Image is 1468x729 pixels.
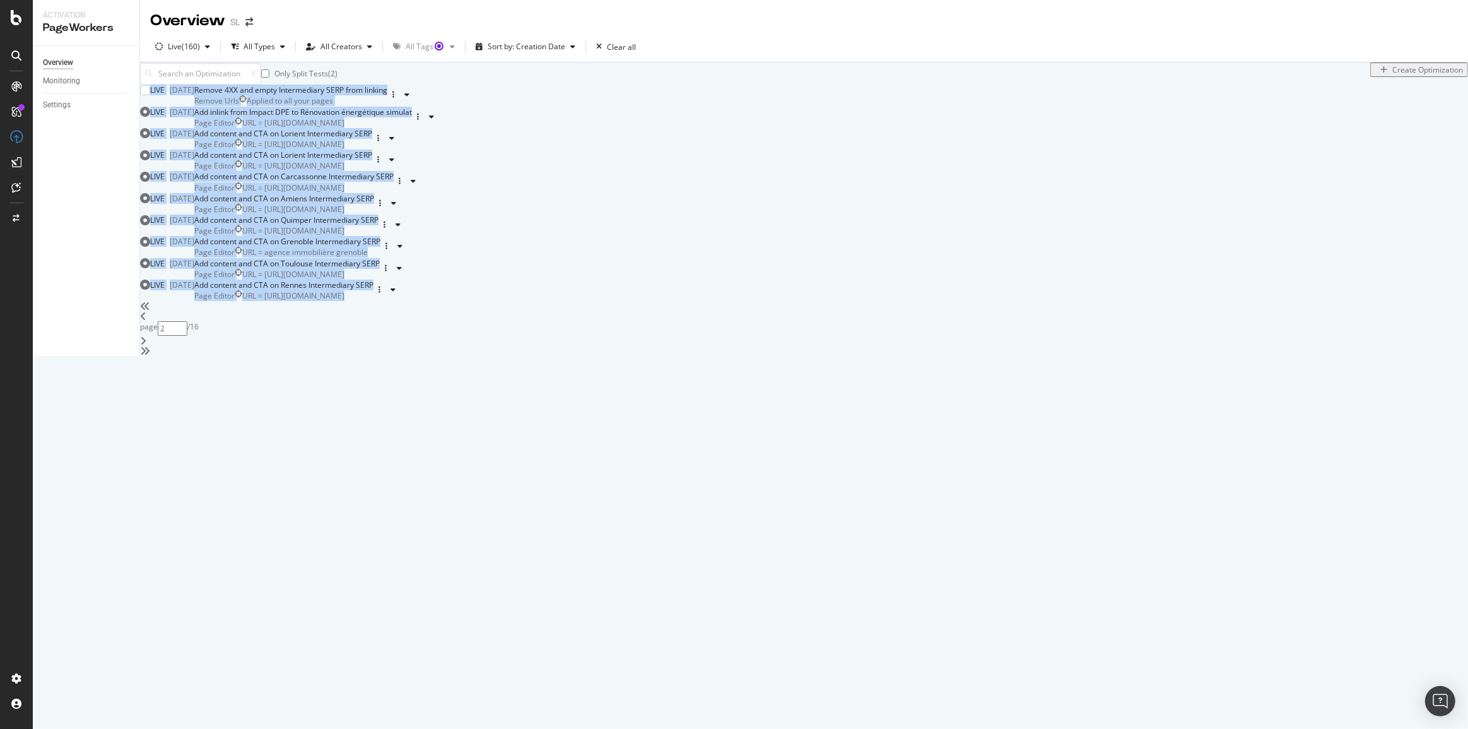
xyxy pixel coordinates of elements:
div: [DATE] [170,171,194,182]
input: Search an Optimization [140,62,261,85]
a: Monitoring [43,74,131,88]
button: Live(160) [150,37,215,57]
div: LIVE [150,85,165,95]
span: Page Editor [194,139,235,150]
div: LIVE [150,280,165,290]
div: Add content and CTA on Toulouse Intermediary SERP [194,258,380,269]
div: Live [168,43,182,50]
span: Page Editor [194,182,235,193]
div: neutral label [194,139,235,150]
div: LIVE [150,150,165,160]
span: Page Editor [194,160,235,171]
div: URL = [URL][DOMAIN_NAME] [242,139,344,150]
div: Overview [43,56,73,69]
div: ( 2 ) [328,68,338,79]
div: neutral label [194,117,235,128]
div: Settings [43,98,71,112]
button: All TagsTooltip anchor [388,37,460,57]
div: LIVE [150,236,165,247]
button: Clear all [591,37,636,57]
div: URL = [URL][DOMAIN_NAME] [242,160,344,171]
button: Create Optimization [1370,62,1468,77]
div: neutral label [194,290,235,301]
div: neutral label [194,225,235,236]
div: Add content and CTA on Quimper Intermediary SERP [194,215,379,225]
div: Applied to all your pages [247,95,333,106]
span: Remove Urls [194,95,239,106]
div: URL = [URL][DOMAIN_NAME] [242,269,344,280]
span: Page Editor [194,269,235,280]
div: Overview [150,10,225,32]
div: Add content and CTA on Lorient Intermediary SERP [194,150,372,160]
div: Monitoring [43,74,80,88]
div: angles-right [140,346,1468,356]
div: [DATE] [170,280,194,290]
div: page / 16 [140,321,1468,336]
span: Page Editor [194,290,235,301]
button: Sort by: Creation Date [471,37,580,57]
div: SL [230,16,240,28]
div: URL = [URL][DOMAIN_NAME] [242,290,344,301]
div: Clear all [607,42,636,52]
div: [DATE] [170,128,194,139]
div: [DATE] [170,150,194,160]
a: Overview [43,56,131,69]
div: PageWorkers [43,21,129,35]
div: All Types [244,43,275,50]
div: LIVE [150,128,165,139]
span: Page Editor [194,117,235,128]
div: All Creators [320,43,362,50]
div: ( 160 ) [182,43,200,50]
div: LIVE [150,107,165,117]
div: neutral label [194,160,235,171]
div: [DATE] [170,215,194,225]
div: [DATE] [170,258,194,269]
div: Add content and CTA on Rennes Intermediary SERP [194,280,373,290]
div: angle-left [140,311,1468,321]
div: Only Split Tests [274,68,328,79]
div: URL = [URL][DOMAIN_NAME] [242,182,344,193]
div: Add content and CTA on Lorient Intermediary SERP [194,128,372,139]
div: angles-left [140,301,1468,311]
div: Sort by: Creation Date [488,43,565,50]
div: Create Optimization [1392,64,1463,75]
div: [DATE] [170,85,194,95]
div: neutral label [194,247,235,258]
div: URL = [URL][DOMAIN_NAME] [242,204,344,215]
div: All Tags [406,43,445,50]
div: LIVE [150,215,165,225]
div: [DATE] [170,236,194,247]
span: Page Editor [194,247,235,258]
span: Page Editor [194,204,235,215]
a: Settings [43,98,131,112]
div: arrow-right-arrow-left [245,18,253,27]
div: LIVE [150,171,165,182]
div: neutral label [194,182,235,193]
div: URL = agence immobilière grenoble [242,247,368,258]
div: URL = [URL][DOMAIN_NAME] [242,225,344,236]
div: Remove 4XX and empty Intermediary SERP from linking [194,85,387,95]
div: Add content and CTA on Carcassonne Intermediary SERP [194,171,394,182]
div: Activation [43,10,129,21]
div: Open Intercom Messenger [1425,686,1455,716]
div: [DATE] [170,107,194,117]
div: angle-right [140,336,1468,346]
span: Page Editor [194,225,235,236]
div: Tooltip anchor [433,40,445,52]
div: Add inlink from Impact DPE to Rénovation énergétique simulat [194,107,412,117]
button: All Types [226,37,290,57]
div: URL = [URL][DOMAIN_NAME] [242,117,344,128]
div: LIVE [150,193,165,204]
div: neutral label [194,269,235,280]
div: Add content and CTA on Grenoble Intermediary SERP [194,236,380,247]
div: neutral label [194,95,239,106]
div: LIVE [150,258,165,269]
button: All Creators [301,37,377,57]
div: [DATE] [170,193,194,204]
div: Add content and CTA on Amiens Intermediary SERP [194,193,374,204]
div: neutral label [194,204,235,215]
